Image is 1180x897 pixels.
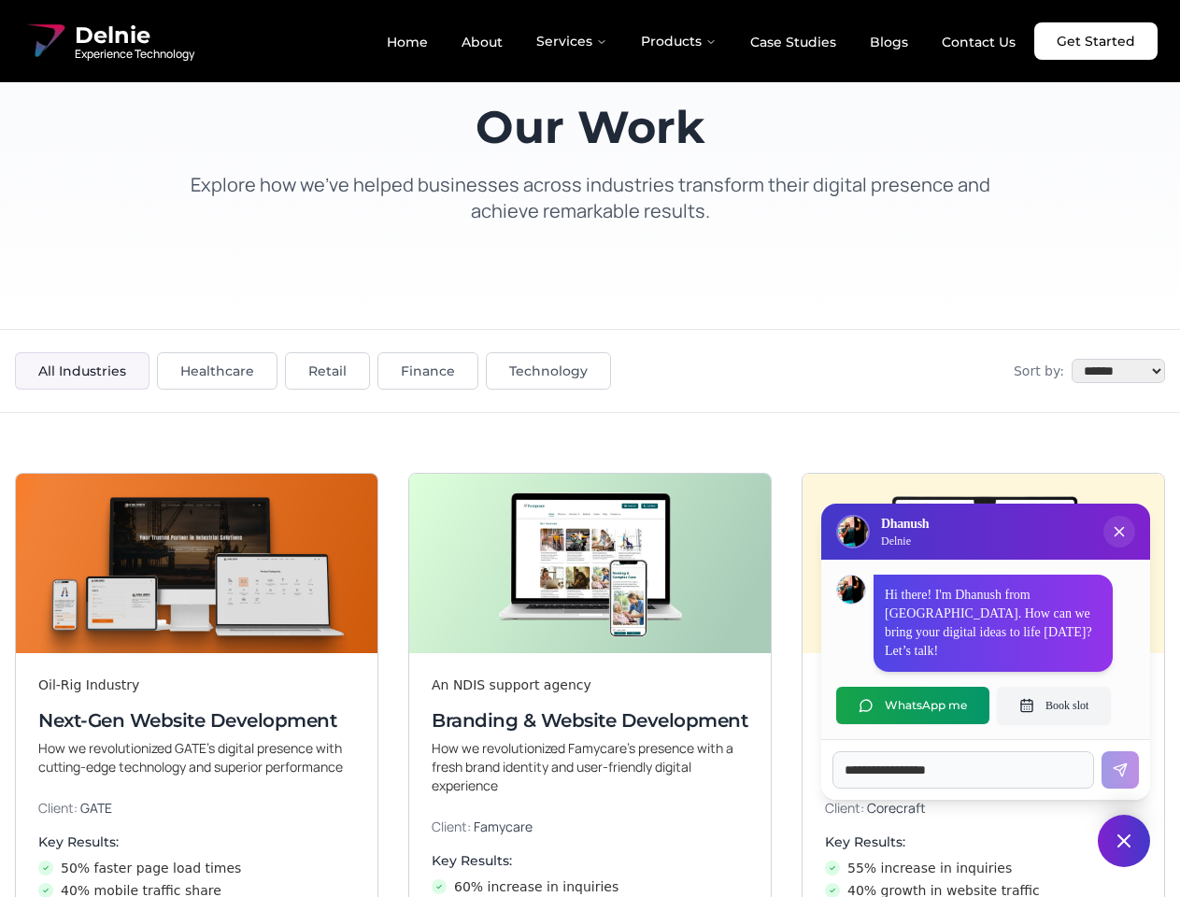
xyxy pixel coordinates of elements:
[172,172,1009,224] p: Explore how we've helped businesses across industries transform their digital presence and achiev...
[1103,516,1135,548] button: Close chat popup
[432,818,748,836] p: Client:
[803,474,1164,653] img: Digital & Brand Revamp
[626,22,732,60] button: Products
[38,859,355,877] li: 50% faster page load times
[735,26,851,58] a: Case Studies
[409,474,771,653] img: Branding & Website Development
[837,576,865,604] img: Dhanush
[521,22,622,60] button: Services
[474,818,533,835] span: Famycare
[432,739,748,795] p: How we revolutionized Famycare’s presence with a fresh brand identity and user-friendly digital e...
[1034,22,1158,60] a: Get Started
[172,105,1009,149] h1: Our Work
[997,687,1111,724] button: Book slot
[38,799,355,818] p: Client:
[836,687,989,724] button: WhatsApp me
[927,26,1031,58] a: Contact Us
[75,21,194,50] span: Delnie
[38,833,355,851] h4: Key Results:
[38,676,355,694] div: Oil-Rig Industry
[22,19,194,64] a: Delnie Logo Full
[372,22,1031,60] nav: Main
[432,707,748,733] h3: Branding & Website Development
[38,739,355,776] p: How we revolutionized GATE’s digital presence with cutting-edge technology and superior performance
[881,515,929,534] h3: Dhanush
[22,19,67,64] img: Delnie Logo
[1098,815,1150,867] button: Close chat
[838,517,868,547] img: Delnie Logo
[1014,362,1064,380] span: Sort by:
[15,352,149,390] button: All Industries
[885,586,1102,661] p: Hi there! I'm Dhanush from [GEOGRAPHIC_DATA]. How can we bring your digital ideas to life [DATE]?...
[432,676,748,694] div: An NDIS support agency
[486,352,611,390] button: Technology
[881,534,929,548] p: Delnie
[38,707,355,733] h3: Next-Gen Website Development
[285,352,370,390] button: Retail
[825,859,1142,877] li: 55% increase in inquiries
[75,47,194,62] span: Experience Technology
[157,352,277,390] button: Healthcare
[80,799,112,817] span: GATE
[377,352,478,390] button: Finance
[855,26,923,58] a: Blogs
[16,474,377,653] img: Next-Gen Website Development
[432,877,748,896] li: 60% increase in inquiries
[432,851,748,870] h4: Key Results:
[447,26,518,58] a: About
[372,26,443,58] a: Home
